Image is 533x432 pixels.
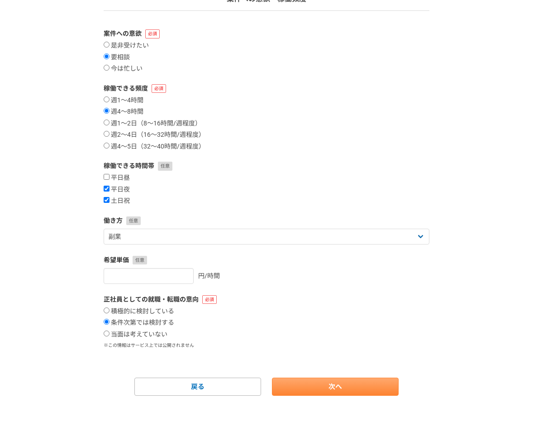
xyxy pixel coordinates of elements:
[104,108,109,114] input: 週4〜8時間
[104,319,174,327] label: 条件次第では検討する
[104,120,201,128] label: 週1〜2日（8〜16時間/週程度）
[104,174,130,182] label: 平日昼
[134,378,261,396] a: 戻る
[272,378,399,396] a: 次へ
[104,53,130,62] label: 要相談
[104,295,429,304] label: 正社員としての就職・転職の意向
[104,84,429,93] label: 稼働できる頻度
[104,42,109,48] input: 是非受けたい
[104,120,109,125] input: 週1〜2日（8〜16時間/週程度）
[104,186,109,192] input: 平日夜
[104,307,174,316] label: 積極的に検討している
[104,197,109,203] input: 土日祝
[104,186,130,194] label: 平日夜
[104,319,109,325] input: 条件次第では検討する
[104,65,143,73] label: 今は忙しい
[104,108,143,116] label: 週4〜8時間
[104,29,429,38] label: 案件への意欲
[104,342,429,349] p: ※この情報はサービス上では公開されません
[104,53,109,59] input: 要相談
[104,143,205,151] label: 週4〜5日（32〜40時間/週程度）
[104,331,109,336] input: 当面は考えていない
[104,65,109,71] input: 今は忙しい
[104,161,429,171] label: 稼働できる時間帯
[104,307,109,313] input: 積極的に検討している
[198,272,220,279] span: 円/時間
[104,96,143,105] label: 週1〜4時間
[104,174,109,180] input: 平日昼
[104,197,130,205] label: 土日祝
[104,331,167,339] label: 当面は考えていない
[104,255,429,265] label: 希望単価
[104,216,429,226] label: 働き方
[104,96,109,102] input: 週1〜4時間
[104,131,205,139] label: 週2〜4日（16〜32時間/週程度）
[104,131,109,137] input: 週2〜4日（16〜32時間/週程度）
[104,42,149,50] label: 是非受けたい
[104,143,109,149] input: 週4〜5日（32〜40時間/週程度）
